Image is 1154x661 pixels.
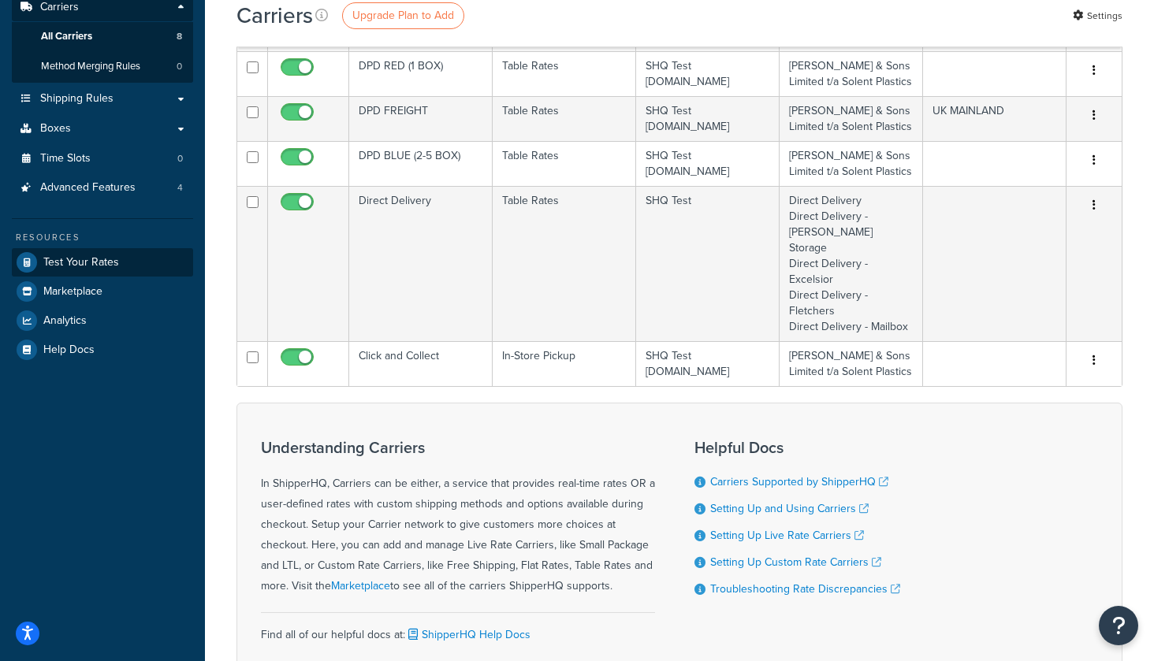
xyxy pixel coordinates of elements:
[710,473,888,490] a: Carriers Supported by ShipperHQ
[40,122,71,136] span: Boxes
[349,51,493,96] td: DPD RED (1 BOX)
[780,51,923,96] td: [PERSON_NAME] & Sons Limited t/a Solent Plastics
[41,30,92,43] span: All Carriers
[177,30,182,43] span: 8
[342,2,464,29] a: Upgrade Plan to Add
[261,439,655,596] div: In ShipperHQ, Carriers can be either, a service that provides real-time rates OR a user-defined r...
[493,51,636,96] td: Table Rates
[493,141,636,186] td: Table Rates
[694,439,900,456] h3: Helpful Docs
[40,181,136,195] span: Advanced Features
[780,341,923,386] td: [PERSON_NAME] & Sons Limited t/a Solent Plastics
[43,256,119,269] span: Test Your Rates
[493,96,636,141] td: Table Rates
[12,144,193,173] a: Time Slots 0
[12,22,193,51] li: All Carriers
[43,285,102,299] span: Marketplace
[40,1,79,14] span: Carriers
[405,626,530,643] a: ShipperHQ Help Docs
[12,84,193,113] a: Shipping Rules
[636,186,780,341] td: SHQ Test
[493,186,636,341] td: Table Rates
[12,248,193,277] a: Test Your Rates
[636,96,780,141] td: SHQ Test [DOMAIN_NAME]
[12,277,193,306] a: Marketplace
[12,336,193,364] a: Help Docs
[780,96,923,141] td: [PERSON_NAME] & Sons Limited t/a Solent Plastics
[1073,5,1122,27] a: Settings
[923,96,1067,141] td: UK MAINLAND
[710,581,900,597] a: Troubleshooting Rate Discrepancies
[349,96,493,141] td: DPD FREIGHT
[12,22,193,51] a: All Carriers 8
[636,141,780,186] td: SHQ Test [DOMAIN_NAME]
[12,173,193,202] a: Advanced Features 4
[12,52,193,81] a: Method Merging Rules 0
[349,341,493,386] td: Click and Collect
[177,60,182,73] span: 0
[40,152,91,165] span: Time Slots
[349,141,493,186] td: DPD BLUE (2-5 BOX)
[12,173,193,202] li: Advanced Features
[710,500,869,517] a: Setting Up and Using Carriers
[1099,606,1138,645] button: Open Resource Center
[349,186,493,341] td: Direct Delivery
[41,60,140,73] span: Method Merging Rules
[261,439,655,456] h3: Understanding Carriers
[12,144,193,173] li: Time Slots
[636,51,780,96] td: SHQ Test [DOMAIN_NAME]
[177,152,183,165] span: 0
[12,306,193,335] a: Analytics
[331,577,390,594] a: Marketplace
[177,181,183,195] span: 4
[780,141,923,186] td: [PERSON_NAME] & Sons Limited t/a Solent Plastics
[261,612,655,645] div: Find all of our helpful docs at:
[636,341,780,386] td: SHQ Test [DOMAIN_NAME]
[710,554,881,570] a: Setting Up Custom Rate Carriers
[12,52,193,81] li: Method Merging Rules
[493,341,636,386] td: In-Store Pickup
[40,92,114,106] span: Shipping Rules
[710,527,864,544] a: Setting Up Live Rate Carriers
[12,231,193,244] div: Resources
[43,314,87,328] span: Analytics
[43,343,95,357] span: Help Docs
[780,186,923,341] td: Direct Delivery Direct Delivery - [PERSON_NAME] Storage Direct Delivery - Excelsior Direct Delive...
[352,7,454,24] span: Upgrade Plan to Add
[12,114,193,143] a: Boxes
